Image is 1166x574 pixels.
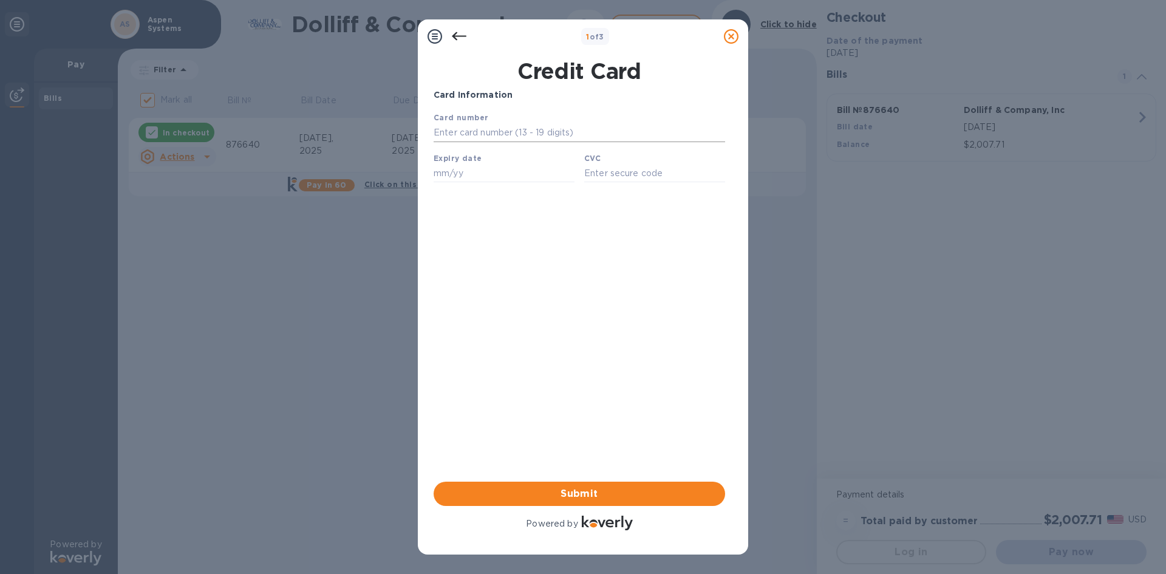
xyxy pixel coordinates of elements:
[434,482,725,506] button: Submit
[434,111,725,186] iframe: Your browser does not support iframes
[582,516,633,530] img: Logo
[586,32,604,41] b: of 3
[586,32,589,41] span: 1
[526,518,578,530] p: Powered by
[429,58,730,84] h1: Credit Card
[443,487,715,501] span: Submit
[434,90,513,100] b: Card Information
